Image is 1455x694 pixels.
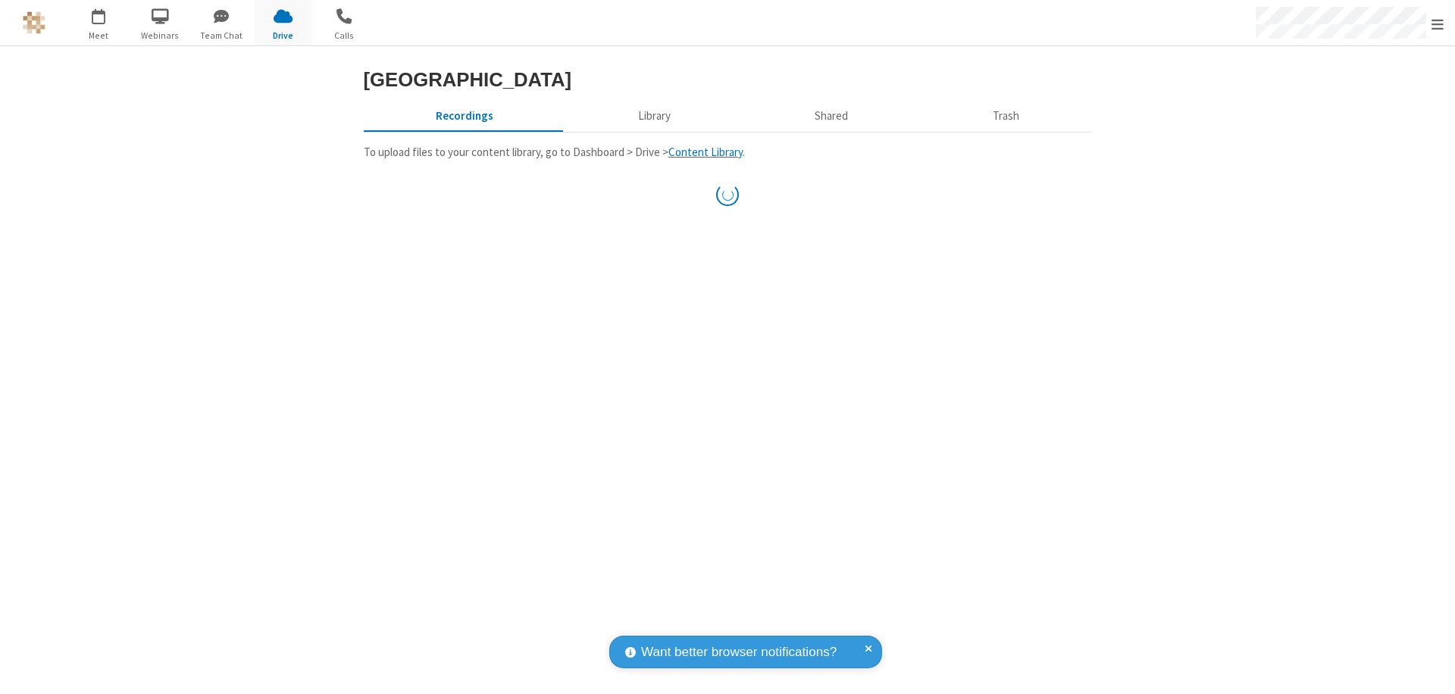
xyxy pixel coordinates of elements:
button: Recorded meetings [364,102,566,130]
a: Content Library [668,145,743,159]
span: Calls [316,29,373,42]
span: Want better browser notifications? [641,642,837,662]
button: Trash [921,102,1092,130]
p: To upload files to your content library, go to Dashboard > Drive > . [364,144,1092,161]
span: Team Chat [193,29,250,42]
span: Meet [70,29,127,42]
h3: [GEOGRAPHIC_DATA] [364,69,1092,90]
button: Content library [565,102,743,130]
span: Webinars [132,29,189,42]
span: Drive [255,29,311,42]
img: QA Selenium DO NOT DELETE OR CHANGE [23,11,45,34]
button: Shared during meetings [743,102,921,130]
iframe: Chat [1417,655,1444,683]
